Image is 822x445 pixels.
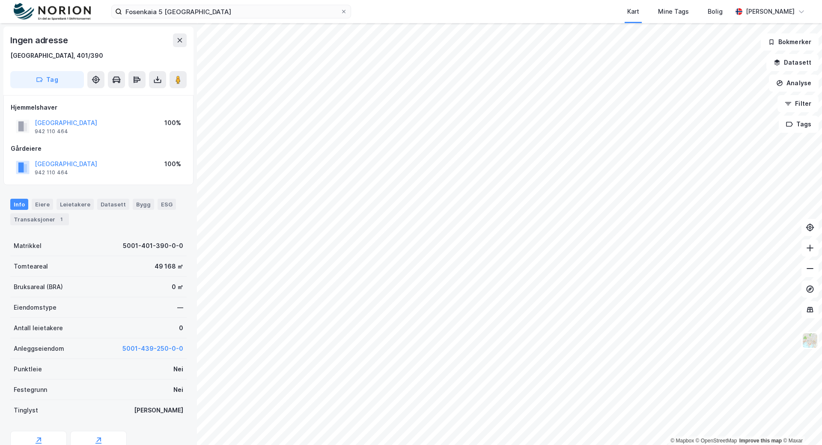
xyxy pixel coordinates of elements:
div: Ingen adresse [10,33,69,47]
div: Festegrunn [14,385,47,395]
div: 942 110 464 [35,169,68,176]
div: Leietakere [57,199,94,210]
button: Tags [779,116,819,133]
div: Transaksjoner [10,213,69,225]
div: Nei [173,364,183,374]
div: Matrikkel [14,241,42,251]
div: Antall leietakere [14,323,63,333]
a: Mapbox [670,438,694,444]
div: Bygg [133,199,154,210]
iframe: Chat Widget [779,404,822,445]
div: 100% [164,159,181,169]
div: Nei [173,385,183,395]
div: Bolig [708,6,723,17]
a: Improve this map [739,438,782,444]
button: Bokmerker [761,33,819,51]
div: 1 [57,215,66,224]
div: 942 110 464 [35,128,68,135]
button: 5001-439-250-0-0 [122,343,183,354]
div: Gårdeiere [11,143,186,154]
div: [PERSON_NAME] [746,6,795,17]
div: Info [10,199,28,210]
div: [GEOGRAPHIC_DATA], 401/390 [10,51,103,61]
div: Punktleie [14,364,42,374]
div: Mine Tags [658,6,689,17]
div: — [177,302,183,313]
div: Kart [627,6,639,17]
img: norion-logo.80e7a08dc31c2e691866.png [14,3,91,21]
div: Anleggseiendom [14,343,64,354]
div: 49 168 ㎡ [155,261,183,272]
button: Analyse [769,75,819,92]
div: 0 ㎡ [172,282,183,292]
div: [PERSON_NAME] [134,405,183,415]
div: Bruksareal (BRA) [14,282,63,292]
img: Z [802,332,818,349]
div: Tomteareal [14,261,48,272]
div: Kontrollprogram for chat [779,404,822,445]
div: Datasett [97,199,129,210]
div: Tinglyst [14,405,38,415]
div: 0 [179,323,183,333]
input: Søk på adresse, matrikkel, gårdeiere, leietakere eller personer [122,5,340,18]
div: 5001-401-390-0-0 [123,241,183,251]
a: OpenStreetMap [696,438,737,444]
div: Hjemmelshaver [11,102,186,113]
button: Tag [10,71,84,88]
div: ESG [158,199,176,210]
button: Datasett [766,54,819,71]
div: 100% [164,118,181,128]
div: Eiendomstype [14,302,57,313]
button: Filter [777,95,819,112]
div: Eiere [32,199,53,210]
